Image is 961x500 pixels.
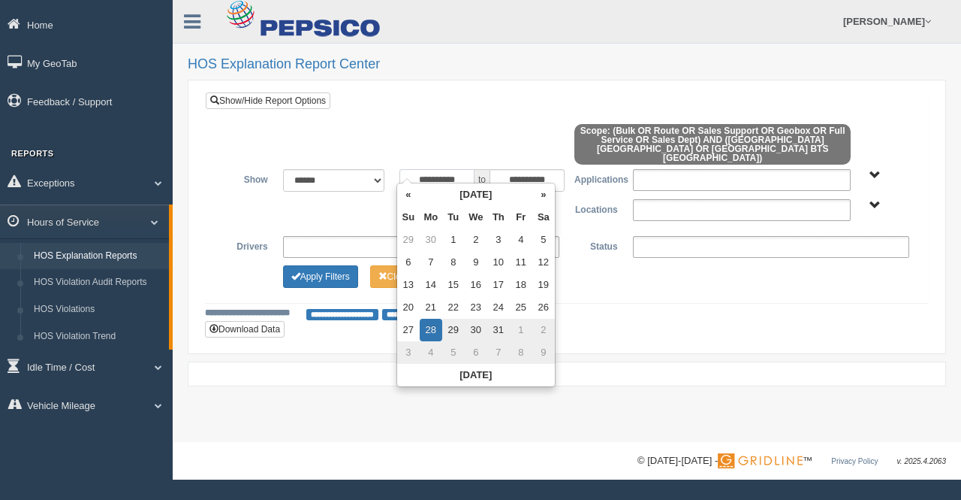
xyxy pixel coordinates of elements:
[487,319,510,341] td: 31
[532,183,555,206] th: »
[510,274,532,296] td: 18
[487,274,510,296] td: 17
[420,319,442,341] td: 28
[465,296,487,319] td: 23
[510,296,532,319] td: 25
[397,229,420,251] td: 29
[487,341,510,364] td: 7
[397,296,420,319] td: 20
[510,206,532,229] th: Fr
[420,229,442,251] td: 30
[510,229,532,251] td: 4
[442,274,465,296] td: 15
[532,341,555,364] td: 9
[206,92,330,109] a: Show/Hide Report Options
[465,274,487,296] td: 16
[397,251,420,274] td: 6
[465,229,487,251] td: 2
[442,296,465,319] td: 22
[567,199,625,217] label: Locations
[397,183,420,206] th: «
[532,296,555,319] td: 26
[510,341,532,364] td: 8
[188,57,946,72] h2: HOS Explanation Report Center
[718,453,803,468] img: Gridline
[397,341,420,364] td: 3
[283,265,358,288] button: Change Filter Options
[487,229,510,251] td: 3
[465,319,487,341] td: 30
[27,243,169,270] a: HOS Explanation Reports
[27,296,169,323] a: HOS Violations
[205,321,285,338] button: Download Data
[420,341,442,364] td: 4
[420,206,442,229] th: Mo
[397,364,555,386] th: [DATE]
[510,319,532,341] td: 1
[420,296,442,319] td: 21
[370,265,444,288] button: Change Filter Options
[442,319,465,341] td: 29
[217,169,276,187] label: Show
[442,229,465,251] td: 1
[831,457,878,465] a: Privacy Policy
[420,183,532,206] th: [DATE]
[27,269,169,296] a: HOS Violation Audit Reports
[397,274,420,296] td: 13
[532,206,555,229] th: Sa
[217,236,276,254] label: Drivers
[567,169,625,187] label: Applications
[487,296,510,319] td: 24
[510,251,532,274] td: 11
[532,251,555,274] td: 12
[567,236,625,254] label: Status
[442,206,465,229] th: Tu
[465,206,487,229] th: We
[474,169,490,192] span: to
[397,206,420,229] th: Su
[420,274,442,296] td: 14
[397,319,420,341] td: 27
[27,323,169,350] a: HOS Violation Trend
[465,251,487,274] td: 9
[442,341,465,364] td: 5
[465,341,487,364] td: 6
[637,453,946,469] div: © [DATE]-[DATE] - ™
[487,251,510,274] td: 10
[574,124,851,165] span: Scope: (Bulk OR Route OR Sales Support OR Geobox OR Full Service OR Sales Dept) AND ([GEOGRAPHIC_...
[532,229,555,251] td: 5
[487,206,510,229] th: Th
[532,319,555,341] td: 2
[897,457,946,465] span: v. 2025.4.2063
[420,251,442,274] td: 7
[532,274,555,296] td: 19
[442,251,465,274] td: 8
